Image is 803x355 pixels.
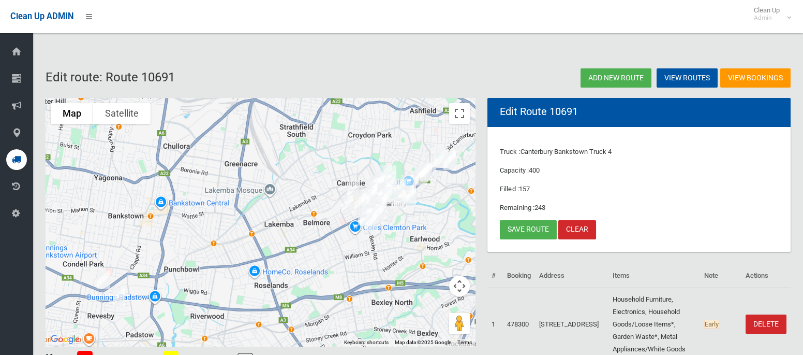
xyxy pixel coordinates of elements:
[741,264,791,288] th: Actions
[500,146,778,158] p: Truck :
[369,195,390,221] div: 33 Messiter Street, CAMPSIE NSW 2194
[500,220,557,239] a: Save route
[48,333,82,346] img: Google
[399,181,420,207] div: 42 Berna Street, CANTERBURY NSW 2193
[378,182,399,208] div: 1 Cooks Avenue, CANTERBURY NSW 2193
[457,339,472,345] a: Terms (opens in new tab)
[449,276,470,296] button: Map camera controls
[449,313,470,334] button: Drag Pegman onto the map to open Street View
[487,264,503,288] th: #
[363,201,383,226] div: 40 Bexley Road, CAMPSIE NSW 2194
[432,146,452,172] div: 16 Melford Street, HURLSTONE PARK NSW 2193
[362,200,383,226] div: 38 Bexley Road, CAMPSIE NSW 2194
[371,167,392,193] div: 2/14 Gould Street, CAMPSIE NSW 2194
[503,264,535,288] th: Booking
[356,204,377,230] div: 54 Viking Street, CAMPSIE NSW 2194
[93,103,151,124] button: Show satellite imagery
[608,264,700,288] th: Items
[361,184,381,210] div: 8 Stanley Street, CAMPSIE NSW 2194
[449,103,470,124] button: Toggle fullscreen view
[350,189,371,215] div: 2-4 Beaumont Street, CAMPSIE NSW 2194
[51,103,93,124] button: Show street map
[344,339,389,346] button: Keyboard shortcuts
[395,339,451,345] span: Map data ©2025 Google
[720,68,791,88] a: View Bookings
[370,197,391,223] div: 43 Messiter Street, CAMPSIE NSW 2194
[375,161,396,187] div: 12 South Parade, CANTERBURY NSW 2193
[410,164,431,190] div: 2/160 Canterbury Road, CANTERBURY NSW 2193
[367,202,388,228] div: 38 Cross Street, CAMPSIE NSW 2194
[439,148,460,174] div: 12 Woodside Avenue, HURLSTONE PARK NSW 2193
[362,174,383,200] div: 5-9 Hill Street, CAMPSIE NSW 2194
[363,178,383,204] div: 13 Unara Street, CAMPSIE NSW 2194
[529,166,540,174] span: 400
[397,171,418,196] div: 2A Charles Street, CANTERBURY NSW 2193
[48,333,82,346] a: Open this area in Google Maps (opens a new window)
[369,171,390,196] div: 30 Park Street, CAMPSIE NSW 2194
[390,187,410,213] div: 29 High Street, CANTERBURY NSW 2193
[109,284,129,310] div: 3A Dove Street, REVESBY NSW 2212
[415,159,436,185] div: 128 Canterbury Road, HURLSTONE PARK NSW 2193
[397,182,418,208] div: 41 Berna Street, CANTERBURY NSW 2193
[487,102,590,122] header: Edit Route 10691
[361,209,381,235] div: 83b Vicliffe Avenue, CAMPSIE NSW 2194
[355,186,376,211] div: 1/370 Beamish Street, CAMPSIE NSW 2194
[373,178,394,204] div: 68 Park Street, CAMPSIE NSW 2194
[704,320,719,329] span: Early
[657,68,718,88] a: View Routes
[389,186,409,212] div: 28 Canton Street, CANTERBURY NSW 2193
[500,183,778,195] p: Filled :
[558,220,596,239] a: Clear
[431,144,452,170] div: 682-704 New Canterbury Road, HURLSTONE PARK NSW 2193
[746,315,786,334] a: DELETE
[521,148,612,155] span: Canterbury Bankstown Truck 4
[700,264,741,288] th: Note
[374,180,394,206] div: 76 Park Street, CAMPSIE NSW 2194
[374,170,395,196] div: 1/29 Oswald Street, CAMPSIE NSW 2194
[380,174,400,200] div: 8 Waratah Street, CANTERBURY NSW 2193
[534,204,545,211] span: 243
[519,185,530,193] span: 157
[440,146,460,172] div: 610-618 New Canterbury Road, HURLSTONE PARK NSW 2193
[337,191,358,217] div: 1 McKenzie Street, CAMPSIE NSW 2194
[390,175,410,201] div: 243-249 Canterbury Road, CANTERBURY NSW 2193
[420,158,440,184] div: 3 Dunkeld Avenue, HURLSTONE PARK NSW 2193
[367,172,388,197] div: 3/31 Park Street, CAMPSIE NSW 2194
[371,191,392,217] div: 17 Northcote Street, CANTERBURY NSW 2193
[343,176,364,202] div: 68 Amy Street, CAMPSIE NSW 2194
[754,14,780,22] small: Admin
[399,183,420,209] div: 57 Berna Street, CANTERBURY NSW 2193
[535,264,608,288] th: Address
[500,164,778,177] p: Capacity :
[359,187,379,213] div: 19 Stanley Street, CAMPSIE NSW 2194
[749,6,790,22] span: Clean Up
[413,159,434,184] div: 37 Church Street, CANTERBURY NSW 2193
[10,11,73,21] span: Clean Up ADMIN
[380,167,400,193] div: 24 Wonga Street, CANTERBURY NSW 2193
[354,204,375,230] div: 45 Viking Street, CAMPSIE NSW 2194
[365,190,386,216] div: 10 Robertson Street, CAMPSIE NSW 2194
[363,178,384,204] div: 9 Unara Street, CAMPSIE NSW 2194
[93,267,114,293] div: 2c Victoria Street, REVESBY NSW 2212
[500,202,778,214] p: Remaining :
[46,70,412,84] h2: Edit route: Route 10691
[581,68,651,88] a: Add new route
